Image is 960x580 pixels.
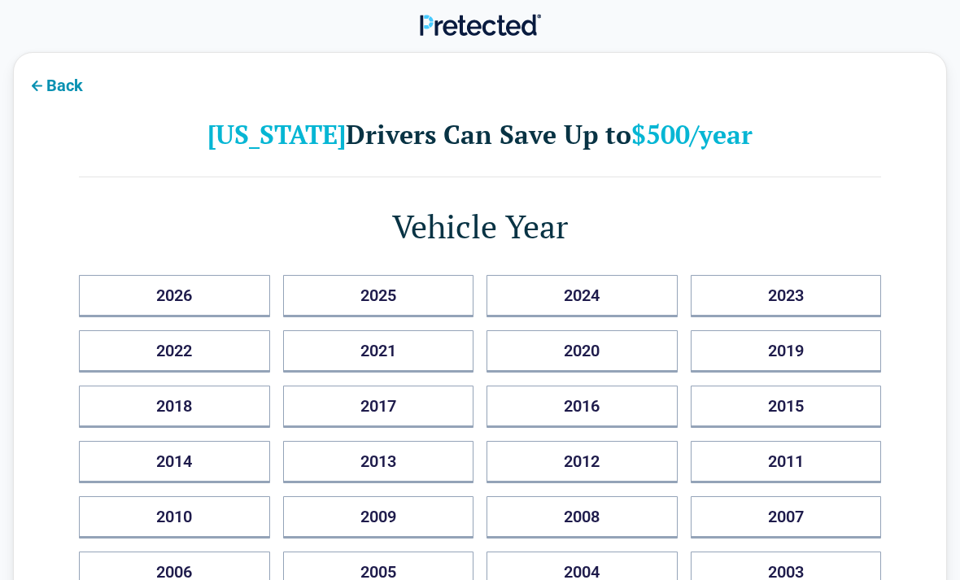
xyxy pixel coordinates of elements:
button: 2007 [691,496,882,539]
button: 2010 [79,496,270,539]
button: 2008 [487,496,678,539]
button: 2025 [283,275,474,317]
button: 2017 [283,386,474,428]
button: 2011 [691,441,882,483]
button: Back [14,66,96,102]
h2: Drivers Can Save Up to [79,118,881,150]
button: 2022 [79,330,270,373]
button: 2020 [487,330,678,373]
b: $500/year [631,117,753,151]
button: 2024 [487,275,678,317]
button: 2026 [79,275,270,317]
button: 2015 [691,386,882,428]
button: 2019 [691,330,882,373]
button: 2023 [691,275,882,317]
button: 2013 [283,441,474,483]
button: 2016 [487,386,678,428]
button: 2021 [283,330,474,373]
button: 2012 [487,441,678,483]
button: 2009 [283,496,474,539]
b: [US_STATE] [207,117,346,151]
button: 2018 [79,386,270,428]
button: 2014 [79,441,270,483]
h1: Vehicle Year [79,203,881,249]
